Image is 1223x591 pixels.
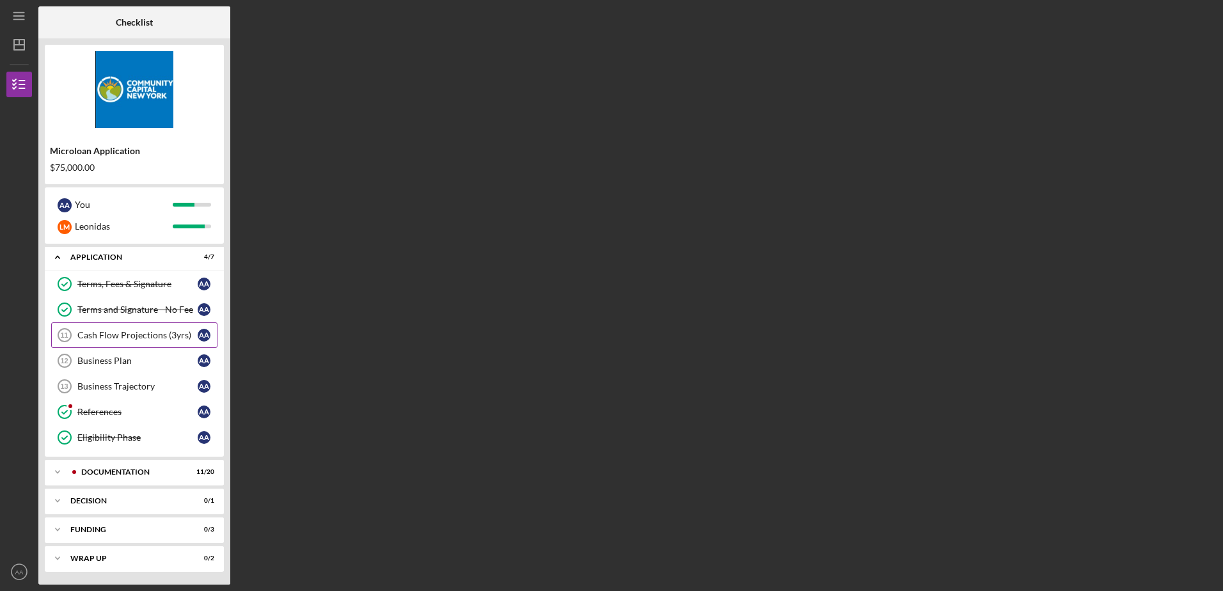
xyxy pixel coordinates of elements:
div: 11 / 20 [191,468,214,476]
div: Business Trajectory [77,381,198,391]
div: 0 / 3 [191,526,214,533]
div: Microloan Application [50,146,219,156]
b: Checklist [116,17,153,28]
div: 0 / 2 [191,555,214,562]
a: 12Business PlanAA [51,348,217,374]
div: Documentation [81,468,182,476]
a: 11Cash Flow Projections (3yrs)AA [51,322,217,348]
div: Decision [70,497,182,505]
a: Terms, Fees & SignatureAA [51,271,217,297]
div: 0 / 1 [191,497,214,505]
div: Eligibility Phase [77,432,198,443]
div: A A [198,406,210,418]
a: Terms and Signature - No FeeAA [51,297,217,322]
div: Business Plan [77,356,198,366]
div: A A [58,198,72,212]
div: 4 / 7 [191,253,214,261]
div: Leonidas [75,216,173,237]
div: A A [198,354,210,367]
button: AA [6,559,32,585]
a: 13Business TrajectoryAA [51,374,217,399]
div: Funding [70,526,182,533]
div: Wrap up [70,555,182,562]
div: You [75,194,173,216]
text: AA [15,569,24,576]
tspan: 13 [60,382,68,390]
div: Terms and Signature - No Fee [77,304,198,315]
div: Cash Flow Projections (3yrs) [77,330,198,340]
img: Product logo [45,51,224,128]
div: A A [198,278,210,290]
div: References [77,407,198,417]
div: A A [198,303,210,316]
a: ReferencesAA [51,399,217,425]
div: $75,000.00 [50,162,219,173]
div: Terms, Fees & Signature [77,279,198,289]
div: A A [198,329,210,342]
tspan: 11 [60,331,68,339]
tspan: 12 [60,357,68,365]
div: A A [198,431,210,444]
div: Application [70,253,182,261]
div: A A [198,380,210,393]
div: L M [58,220,72,234]
a: Eligibility PhaseAA [51,425,217,450]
